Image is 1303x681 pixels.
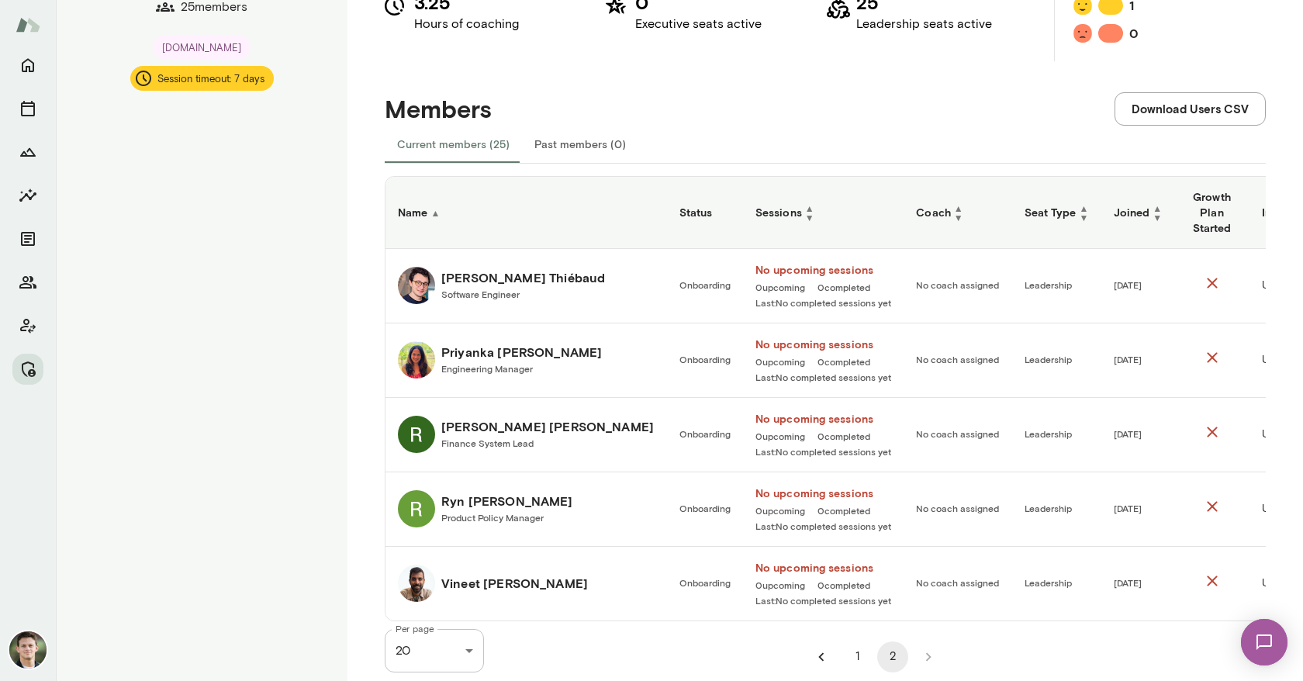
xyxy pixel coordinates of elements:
button: Current members (25) [385,126,522,163]
span: 0 upcoming [755,355,805,368]
span: 0 completed [817,281,870,293]
h4: Members [385,94,492,123]
a: Last:No completed sessions yet [755,520,891,532]
p: Executive seats active [635,15,762,33]
span: No coach assigned [916,354,999,365]
a: 0upcoming [755,355,805,368]
button: Download Users CSV [1115,92,1266,125]
a: Last:No completed sessions yet [755,445,891,458]
span: ▼ [954,213,963,222]
span: 0 completed [817,504,870,517]
span: 0 upcoming [755,281,805,293]
a: 0completed [817,430,870,442]
span: 0 completed [817,430,870,442]
h6: Growth Plan Started [1187,189,1237,236]
span: Onboarding [679,428,731,439]
button: Manage [12,354,43,385]
span: Last: No completed sessions yet [755,520,891,532]
button: Documents [12,223,43,254]
a: No upcoming sessions [755,411,891,427]
span: Session timeout: 7 days [148,71,274,87]
h6: Status [679,205,731,220]
a: No upcoming sessions [755,486,891,501]
span: Leadership [1025,428,1072,439]
span: No coach assigned [916,577,999,588]
span: Last: No completed sessions yet [755,594,891,607]
span: 0 upcoming [755,430,805,442]
span: 0 completed [817,355,870,368]
img: Alex Marcus [9,631,47,669]
span: [DATE] [1114,503,1142,513]
button: Members [12,267,43,298]
h6: Ryn [PERSON_NAME] [441,492,573,510]
h6: Priyanka [PERSON_NAME] [441,343,602,361]
span: ▼ [1080,213,1089,222]
span: ▼ [805,213,814,222]
a: Last:No completed sessions yet [755,594,891,607]
span: Leadership [1025,354,1072,365]
span: Last: No completed sessions yet [755,371,891,383]
a: 0upcoming [755,430,805,442]
span: Finance System Lead [441,437,534,448]
span: Last: No completed sessions yet [755,296,891,309]
span: [DATE] [1114,428,1142,439]
a: Vineet ShahVineet [PERSON_NAME] [398,565,655,602]
span: Leadership [1025,577,1072,588]
span: ▲ [1153,203,1162,213]
img: Nicolas Thiébaud [398,267,435,304]
img: Mento [16,10,40,40]
img: Ryan Shang [398,416,435,453]
span: 0 completed [817,579,870,591]
span: Leadership [1025,503,1072,513]
span: [DATE] [1114,354,1142,365]
span: ▲ [805,203,814,213]
a: No upcoming sessions [755,560,891,576]
h6: Coach [916,203,999,222]
span: Product Policy Manager [441,512,544,523]
span: 0 upcoming [755,504,805,517]
a: Priyanka PhatakPriyanka [PERSON_NAME]Engineering Manager [398,341,655,379]
button: Go to page 1 [842,641,873,672]
span: [DATE] [1114,279,1142,290]
h6: No upcoming sessions [755,337,891,352]
button: Growth Plan [12,137,43,168]
p: Leadership seats active [856,15,992,33]
span: Onboarding [679,577,731,588]
a: 0completed [817,504,870,517]
h6: [PERSON_NAME] Thiébaud [441,268,605,287]
a: Nicolas Thiébaud[PERSON_NAME] ThiébaudSoftware Engineer [398,267,655,304]
span: ▲ [954,203,963,213]
a: 0completed [817,355,870,368]
a: 0upcoming [755,281,805,293]
h6: Joined [1114,203,1163,222]
img: Priyanka Phatak [398,341,435,379]
button: Home [12,50,43,81]
span: [DATE] [1114,577,1142,588]
span: Onboarding [679,279,731,290]
a: No upcoming sessions [755,262,891,278]
h6: Seat Type [1025,203,1089,222]
button: Past members (0) [522,126,638,163]
span: No coach assigned [916,503,999,513]
img: feedback icon [1073,24,1092,43]
h6: Vineet [PERSON_NAME] [441,574,588,593]
div: 20 [385,629,484,672]
button: page 2 [877,641,908,672]
a: 0completed [817,579,870,591]
p: Hours of coaching [414,15,519,33]
a: 0completed [817,281,870,293]
a: 0upcoming [755,579,805,591]
span: No coach assigned [916,428,999,439]
h6: Name [398,205,655,220]
span: ▲ [1080,203,1089,213]
button: Insights [12,180,43,211]
img: Ryn Linthicum [398,490,435,527]
span: Engineering Manager [441,363,533,374]
a: Last:No completed sessions yet [755,296,891,309]
a: Ryn LinthicumRyn [PERSON_NAME]Product Policy Manager [398,490,655,527]
span: [DOMAIN_NAME] [153,40,251,56]
a: Last:No completed sessions yet [755,371,891,383]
